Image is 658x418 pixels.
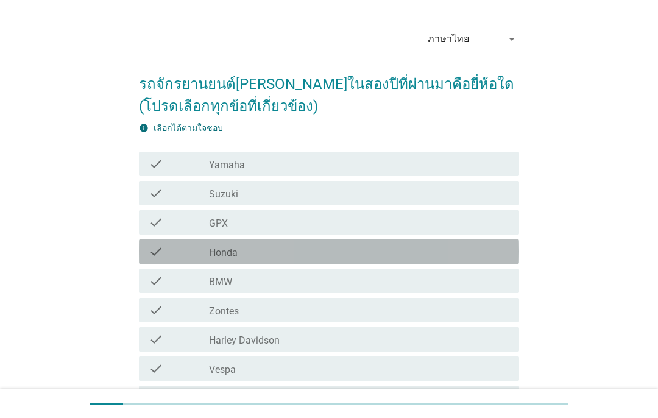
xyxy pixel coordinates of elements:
i: check [149,303,163,317]
i: arrow_drop_down [504,32,519,46]
label: Zontes [209,305,239,317]
label: Vespa [209,364,236,376]
label: Suzuki [209,188,238,200]
i: check [149,274,163,288]
i: check [149,244,163,259]
i: check [149,186,163,200]
div: ภาษาไทย [428,34,469,44]
label: เลือกได้ตามใจชอบ [154,123,223,133]
label: GPX [209,218,228,230]
label: Harley Davidson [209,335,280,347]
i: check [149,157,163,171]
i: check [149,361,163,376]
label: Honda [209,247,238,259]
i: check [149,215,163,230]
label: BMW [209,276,232,288]
i: info [139,123,149,133]
h2: รถจักรยานยนต์[PERSON_NAME]ในสองปีที่ผ่านมาคือยี่ห้อใด (โปรดเลือกทุกข้อที่เกี่ยวข้อง) [139,61,519,117]
i: check [149,332,163,347]
label: Yamaha [209,159,245,171]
